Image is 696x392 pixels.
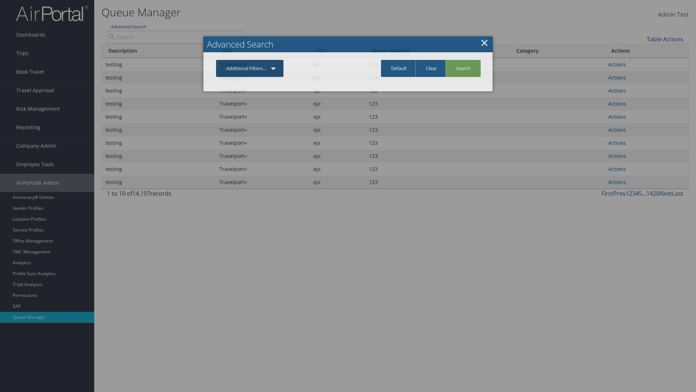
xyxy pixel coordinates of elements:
a: Close [480,35,489,50]
h2: Advanced Search [203,36,493,52]
a: Clear [415,60,447,77]
a: Search [446,60,481,77]
a: Default [381,60,417,77]
a: Additional Filters... [216,60,283,77]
